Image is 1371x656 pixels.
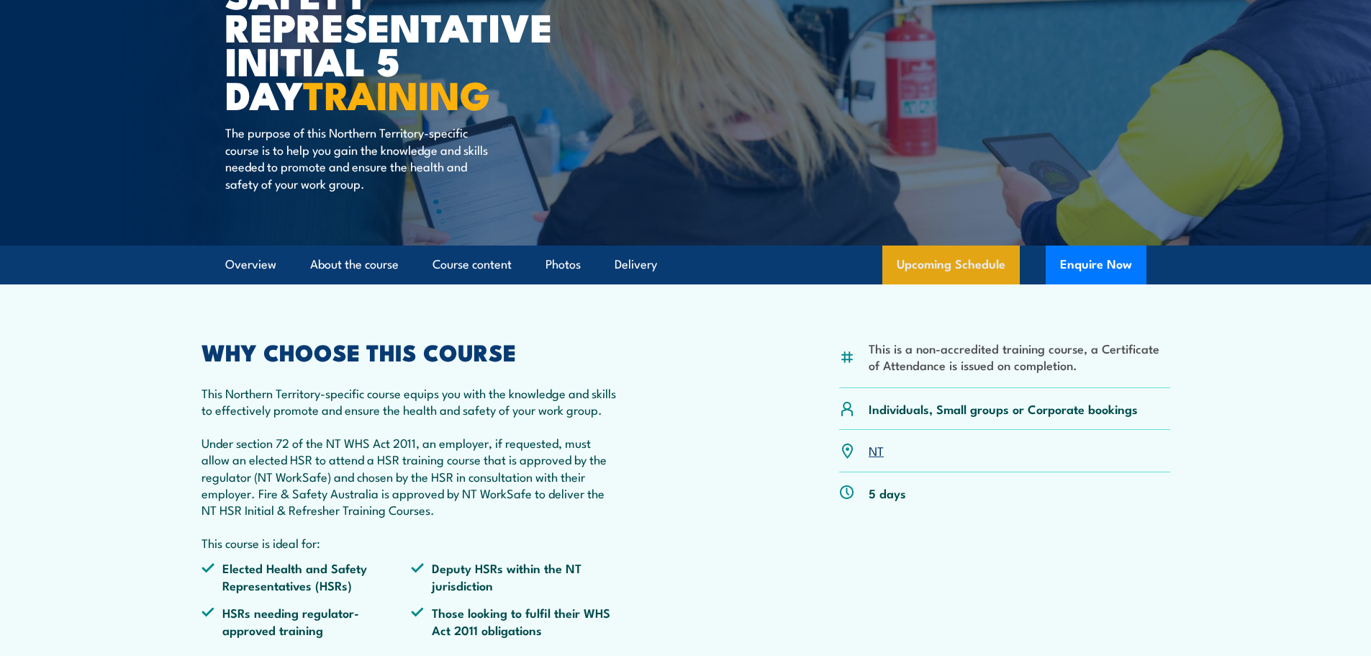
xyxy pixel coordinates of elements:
[202,385,622,418] p: This Northern Territory-specific course equips you with the knowledge and skills to effectively p...
[882,246,1020,284] a: Upcoming Schedule
[310,246,399,284] a: About the course
[303,63,490,123] strong: TRAINING
[411,604,621,638] li: Those looking to fulfil their WHS Act 2011 obligations
[202,341,622,361] h2: WHY CHOOSE THIS COURSE
[615,246,657,284] a: Delivery
[202,560,412,593] li: Elected Health and Safety Representatives (HSRs)
[869,485,906,501] p: 5 days
[202,534,622,551] p: This course is ideal for:
[433,246,512,284] a: Course content
[546,246,581,284] a: Photos
[411,560,621,593] li: Deputy HSRs within the NT jurisdiction
[1046,246,1146,284] button: Enquire Now
[869,400,1138,417] p: Individuals, Small groups or Corporate bookings
[225,246,276,284] a: Overview
[869,441,884,459] a: NT
[225,124,488,192] p: The purpose of this Northern Territory-specific course is to help you gain the knowledge and skil...
[869,340,1170,374] li: This is a non-accredited training course, a Certificate of Attendance is issued on completion.
[202,434,622,518] p: Under section 72 of the NT WHS Act 2011, an employer, if requested, must allow an elected HSR to ...
[202,604,412,638] li: HSRs needing regulator-approved training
